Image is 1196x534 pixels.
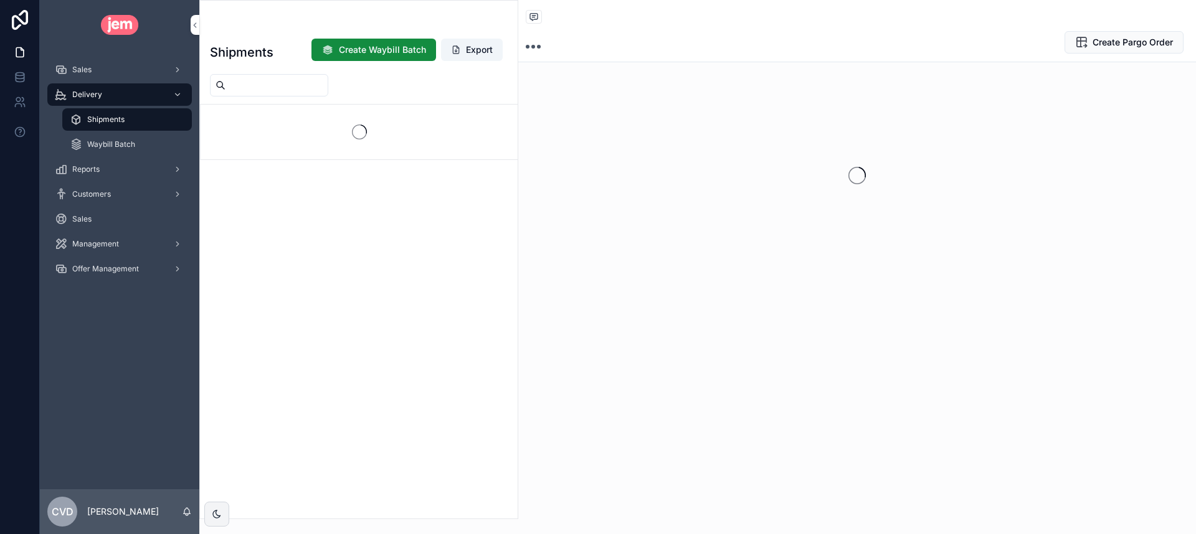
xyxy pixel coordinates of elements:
a: Delivery [47,83,192,106]
p: [PERSON_NAME] [87,505,159,518]
button: Create Pargo Order [1065,31,1184,54]
span: Delivery [72,90,102,100]
a: Reports [47,158,192,180]
span: Offer Management [72,264,139,274]
span: Waybill Batch [87,139,135,149]
span: Cvd [52,504,74,519]
span: Sales [72,214,92,224]
span: Sales [72,65,92,75]
a: Waybill Batch [62,133,192,156]
a: Sales [47,208,192,230]
button: Export [441,39,503,61]
span: Create Waybill Batch [339,44,426,56]
span: Customers [72,189,111,199]
img: App logo [101,15,139,35]
a: Shipments [62,108,192,131]
h1: Shipments [210,44,273,61]
span: Management [72,239,119,249]
a: Offer Management [47,258,192,280]
div: scrollable content [40,50,199,296]
span: Shipments [87,115,125,124]
span: Reports [72,164,100,174]
a: Sales [47,59,192,81]
a: Customers [47,183,192,205]
a: Management [47,233,192,255]
span: Create Pargo Order [1093,36,1173,49]
button: Create Waybill Batch [311,39,436,61]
